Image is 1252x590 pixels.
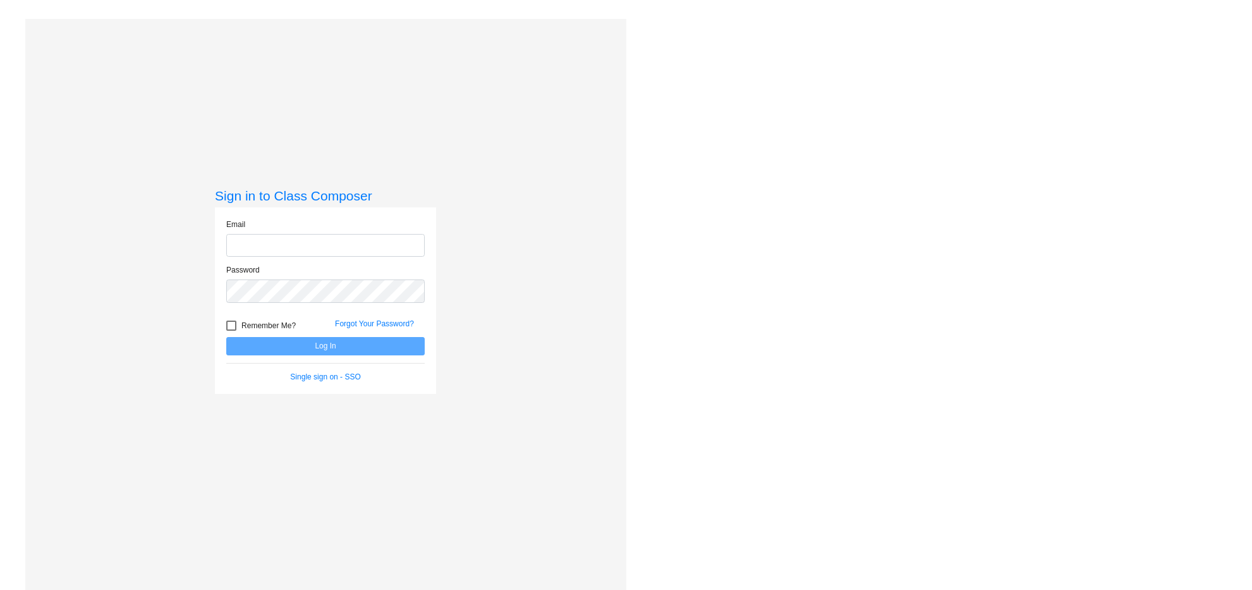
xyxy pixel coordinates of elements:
label: Email [226,219,245,230]
label: Password [226,264,260,276]
h3: Sign in to Class Composer [215,188,436,204]
a: Single sign on - SSO [290,372,360,381]
a: Forgot Your Password? [335,319,414,328]
button: Log In [226,337,425,355]
span: Remember Me? [241,318,296,333]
